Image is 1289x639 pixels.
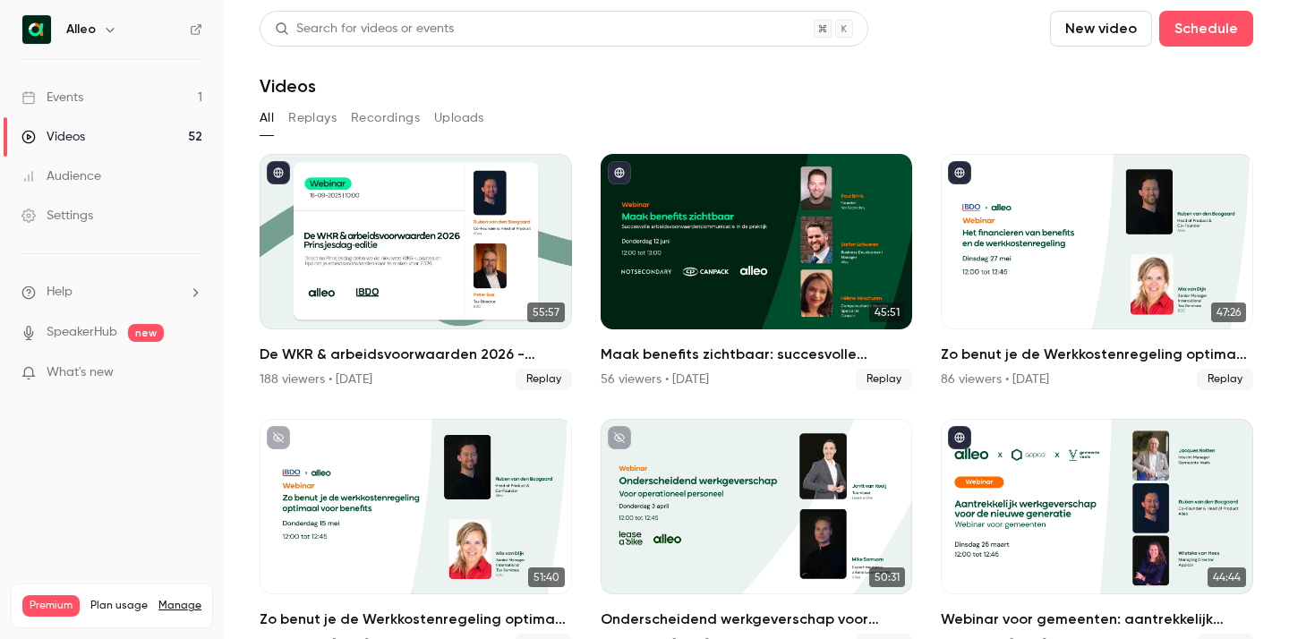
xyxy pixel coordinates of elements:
[260,344,572,365] h2: De WKR & arbeidsvoorwaarden 2026 - [DATE] editie
[601,371,709,388] div: 56 viewers • [DATE]
[869,567,905,587] span: 50:31
[941,609,1253,630] h2: Webinar voor gemeenten: aantrekkelijk werkgeverschap voor de nieuwe generatie
[21,89,83,106] div: Events
[1159,11,1253,47] button: Schedule
[260,154,572,390] li: De WKR & arbeidsvoorwaarden 2026 - Prinsjesdag editie
[21,283,202,302] li: help-dropdown-opener
[66,21,96,38] h6: Alleo
[47,363,114,382] span: What's new
[434,104,484,132] button: Uploads
[47,323,117,342] a: SpeakerHub
[21,207,93,225] div: Settings
[128,324,164,342] span: new
[601,154,913,390] li: Maak benefits zichtbaar: succesvolle arbeidsvoorwaarden communicatie in de praktijk
[601,344,913,365] h2: Maak benefits zichtbaar: succesvolle arbeidsvoorwaarden communicatie in de praktijk
[1197,369,1253,390] span: Replay
[527,302,565,322] span: 55:57
[260,104,274,132] button: All
[601,154,913,390] a: 45:51Maak benefits zichtbaar: succesvolle arbeidsvoorwaarden communicatie in de praktijk56 viewer...
[275,20,454,38] div: Search for videos or events
[90,599,148,613] span: Plan usage
[267,161,290,184] button: published
[22,595,80,617] span: Premium
[941,371,1049,388] div: 86 viewers • [DATE]
[528,567,565,587] span: 51:40
[260,154,572,390] a: 55:57De WKR & arbeidsvoorwaarden 2026 - [DATE] editie188 viewers • [DATE]Replay
[158,599,201,613] a: Manage
[941,344,1253,365] h2: Zo benut je de Werkkostenregeling optimaal voor benefits
[22,15,51,44] img: Alleo
[267,426,290,449] button: unpublished
[869,302,905,322] span: 45:51
[1211,302,1246,322] span: 47:26
[21,128,85,146] div: Videos
[948,426,971,449] button: published
[941,154,1253,390] li: Zo benut je de Werkkostenregeling optimaal voor benefits
[21,167,101,185] div: Audience
[608,426,631,449] button: unpublished
[1050,11,1152,47] button: New video
[948,161,971,184] button: published
[260,75,316,97] h1: Videos
[47,283,73,302] span: Help
[288,104,337,132] button: Replays
[260,609,572,630] h2: Zo benut je de Werkkostenregeling optimaal voor benefits
[351,104,420,132] button: Recordings
[856,369,912,390] span: Replay
[608,161,631,184] button: published
[260,11,1253,628] section: Videos
[260,371,372,388] div: 188 viewers • [DATE]
[1208,567,1246,587] span: 44:44
[941,154,1253,390] a: 47:26Zo benut je de Werkkostenregeling optimaal voor benefits86 viewers • [DATE]Replay
[181,365,202,381] iframe: Noticeable Trigger
[516,369,572,390] span: Replay
[601,609,913,630] h2: Onderscheidend werkgeverschap voor operationeel personeel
